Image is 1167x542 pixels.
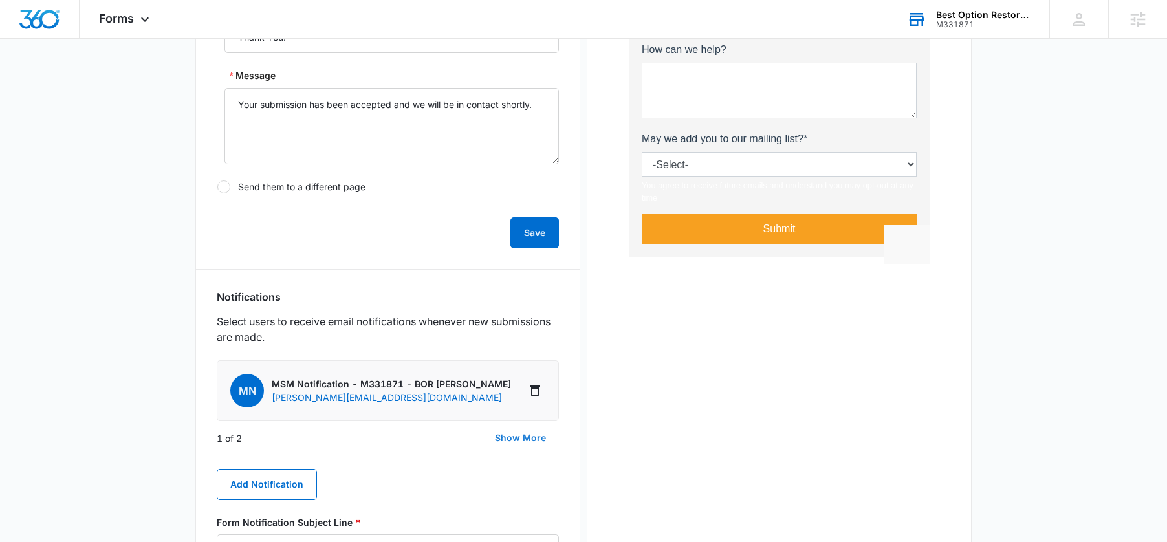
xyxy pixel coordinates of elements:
[936,20,1031,29] div: account id
[217,431,242,445] p: 1 of 2
[13,367,288,392] small: You agree to receive future emails and understand you may opt-out at any time
[13,160,43,171] span: Phone
[272,391,511,404] p: [PERSON_NAME][EMAIL_ADDRESS][DOMAIN_NAME]
[135,411,167,422] span: Submit
[230,374,264,407] span: MN
[13,15,41,26] span: Name
[230,69,276,83] label: Message
[217,515,559,529] label: Form Notification Subject Line
[99,12,134,25] span: Forms
[13,87,39,98] span: Email
[217,469,317,500] button: Add Notification
[217,180,559,194] label: Send them to a different page
[510,217,559,248] button: Save
[13,321,175,332] span: May we add you to our mailing list?
[224,88,559,164] textarea: Message
[13,402,288,432] button: Submit
[13,232,98,243] span: How can we help?
[256,413,421,452] iframe: reCAPTCHA
[482,422,559,453] button: Show More
[217,290,281,303] h3: Notifications
[217,314,559,345] p: Select users to receive email notifications whenever new submissions are made.
[525,380,545,401] button: Delete Notification
[936,10,1031,20] div: account name
[272,377,511,391] p: MSM Notification - M331871 - BOR [PERSON_NAME]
